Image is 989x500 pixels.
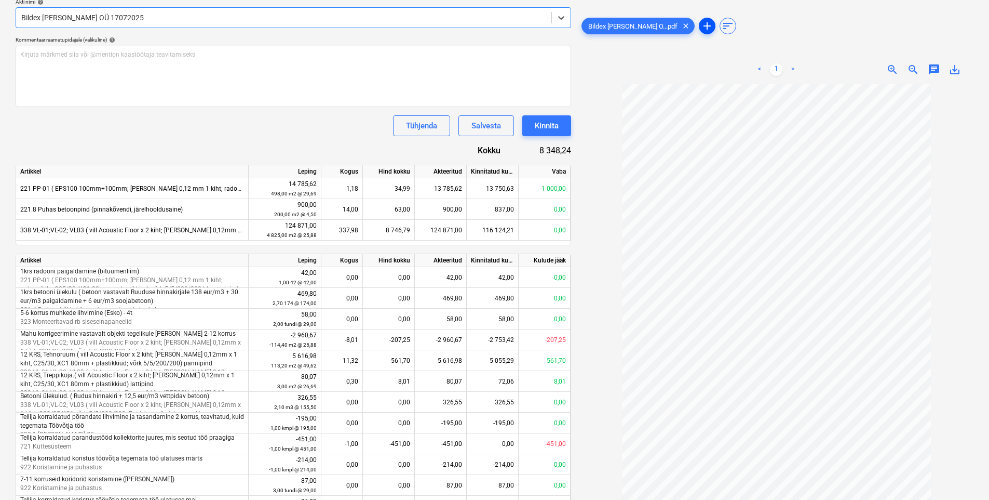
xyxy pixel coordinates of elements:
button: Tühjenda [393,115,450,136]
small: -1,00 kmpl @ 195,00 [269,425,317,431]
div: 0,00 [321,309,363,330]
small: 1,00 42 @ 42,00 [279,280,317,285]
div: Kokku [436,144,517,156]
div: Hind kokku [363,254,415,267]
div: 116 124,21 [467,220,519,241]
div: -214,00 [467,454,519,475]
div: -2 960,67 [415,330,467,350]
div: -1,00 [321,433,363,454]
button: Kinnita [522,115,571,136]
small: -114,40 m2 @ 25,88 [269,342,317,348]
span: 1krs betooni ülekulu ( betoon vastavalt Ruuduse hinnakirjale 138 eur/m3 + 30 eur/m3 paigaldamine ... [20,288,238,305]
div: 0,00 [519,199,571,220]
span: save_alt [949,63,961,76]
div: 5 616,98 [415,350,467,371]
div: 0,00 [321,413,363,433]
div: 0,00 [467,433,519,454]
div: 124 871,00 [253,221,317,240]
div: 469,80 [415,288,467,309]
div: Salvesta [471,119,501,133]
div: 42,00 [467,267,519,288]
div: 469,80 [467,288,519,309]
span: 12 KRS, Treppikoja.( vill Acoustic Floor x 2 kiht; kile 0,12mm x 1 kiht, C25/30, XC1 80mm + plast... [20,372,235,388]
div: 124 871,00 [415,220,467,241]
span: Tellija korraldatud parandustööd kollektorite juures, mis seotud töö praagiga [20,434,235,441]
div: 80,07 [415,371,467,392]
small: 200,00 m2 @ 4,50 [274,212,317,217]
div: -195,00 [467,413,519,433]
div: Leping [249,254,321,267]
div: 0,00 [321,267,363,288]
span: 323 Monteeritavad rb siseseinapaneelid [20,318,132,325]
div: 0,00 [519,413,571,433]
div: Artikkel [16,165,249,178]
div: Hind kokku [363,165,415,178]
div: -8,01 [321,330,363,350]
div: Kinnita [535,119,559,133]
a: Page 1 is your current page [770,63,782,76]
span: 221.8 Puhas betoonpind (pinnakõvendi, järelhooldusaine) [20,206,183,213]
div: -214,00 [415,454,467,475]
span: 338 VL-01;VL-02; VL03 ( vill Acoustic Floor x 2 kiht; kile 0,12mm x 1 kiht; C20/25 XC1 võrk 5/5/2... [20,227,503,234]
div: Kinnitatud kulud [467,165,519,178]
span: 338 VL-01;VL-02; VL03 ( vill Acoustic Floor x 2 kiht; kile 0,12mm x 1 kiht; C20/25 XC1 võrk 5/5/2... [20,369,241,393]
div: Kinnitatud kulud [467,254,519,267]
div: 561,70 [363,350,415,371]
div: 58,00 [253,310,317,329]
small: 113,20 m2 @ 49,62 [271,363,317,369]
span: help [107,37,115,43]
span: Bildex [PERSON_NAME] O...pdf [582,22,684,30]
a: Previous page [753,63,766,76]
div: 0,00 [363,392,415,413]
div: 0,00 [363,267,415,288]
span: sort [722,20,734,32]
div: 0,00 [321,392,363,413]
span: 922 Koristamine ja puhastus [20,464,102,471]
span: Tellija korraldatud põrandate lihvimine ja tasandamine 2 korrus, teavitatud, kuid tegemata Töövõt... [20,413,244,429]
div: 87,00 [415,475,467,496]
span: 7-11 korruseid koridorid koristamine (Aleksander tellis) [20,476,174,483]
div: Kommentaar raamatupidajale (valikuline) [16,36,571,43]
div: 87,00 [467,475,519,496]
span: 338.1 rb plaat 70mm [20,431,105,438]
div: 900,00 [253,200,317,219]
a: Next page [787,63,799,76]
span: zoom_in [886,63,899,76]
div: Tühjenda [406,119,437,133]
div: -451,00 [363,433,415,454]
span: 338 VL-01;VL-02; VL03 ( vill Acoustic Floor x 2 kiht; kile 0,12mm x 1 kiht; C20/25 XC1 võrk 5/5/2... [20,339,241,364]
div: 80,07 [253,372,317,391]
div: -2 960,67 [253,331,317,350]
small: 2,10 m3 @ 155,50 [274,404,317,410]
div: 8 348,24 [517,144,571,156]
div: Akteeritud [415,254,467,267]
div: 0,00 [363,413,415,433]
div: 42,00 [253,268,317,287]
div: -2 753,42 [467,330,519,350]
small: 3,00 tundi @ 29,00 [273,488,317,493]
span: clear [680,20,692,32]
span: 338 VL-01;VL-02; VL03 ( vill Acoustic Floor x 2 kiht; kile 0,12mm x 1 kiht; C20/25 XC1 võrk 5/5/2... [20,389,241,414]
div: 14 785,62 [253,179,317,199]
div: 0,00 [519,454,571,475]
button: Salvesta [458,115,514,136]
div: 0,00 [519,475,571,496]
div: 0,00 [321,288,363,309]
iframe: Chat Widget [937,450,989,500]
div: 326,55 [415,392,467,413]
div: 469,80 [253,289,317,308]
div: 0,00 [519,392,571,413]
small: 498,00 m2 @ 29,69 [271,191,317,196]
div: 0,00 [519,288,571,309]
small: 2,70 174 @ 174,00 [273,300,317,306]
div: 337,98 [321,220,363,241]
span: 922 Koristamine ja puhastus [20,484,102,492]
div: 1 000,00 [519,178,571,199]
span: 5-6 korrus muhkede lihvimine (Esko) - 4t [20,309,132,317]
small: 3,00 m2 @ 26,69 [277,384,317,389]
div: 13 785,62 [415,178,467,199]
span: 221 PP-01 ( EPS100 100mm+100mm; kile 0,12 mm 1 kiht; radoonikile; C25/30, XC1 80mm + plastikkiud;... [20,277,238,301]
span: add [701,20,713,32]
div: 42,00 [415,267,467,288]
